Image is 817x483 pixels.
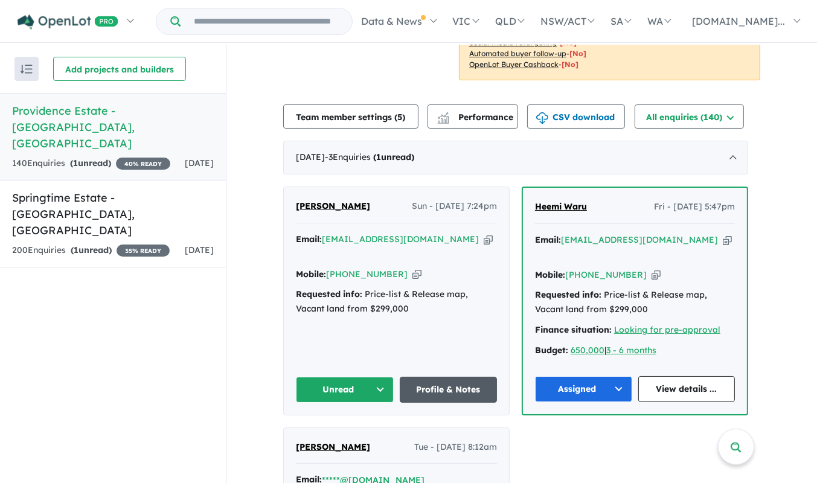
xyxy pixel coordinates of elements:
h5: Springtime Estate - [GEOGRAPHIC_DATA] , [GEOGRAPHIC_DATA] [12,190,214,238]
div: 140 Enquir ies [12,156,170,171]
a: View details ... [638,376,735,402]
button: Copy [484,233,493,246]
span: Tue - [DATE] 8:12am [414,440,497,455]
u: OpenLot Buyer Cashback [469,60,559,69]
a: Heemi Waru [535,200,587,214]
span: 1 [74,245,78,255]
span: [PERSON_NAME] [296,200,370,211]
strong: Mobile: [535,269,565,280]
button: Performance [428,104,518,129]
button: Copy [412,268,421,281]
span: 40 % READY [116,158,170,170]
strong: ( unread) [70,158,111,168]
a: [PERSON_NAME] [296,199,370,214]
strong: Mobile: [296,269,326,280]
span: [DOMAIN_NAME]... [692,15,785,27]
button: Assigned [535,376,632,402]
a: 650,000 [571,345,604,356]
div: 200 Enquir ies [12,243,170,258]
strong: Budget: [535,345,568,356]
span: [PERSON_NAME] [296,441,370,452]
span: [No] [562,60,578,69]
input: Try estate name, suburb, builder or developer [183,8,350,34]
span: [DATE] [185,245,214,255]
u: Automated buyer follow-up [469,49,566,58]
span: Sun - [DATE] 7:24pm [412,199,497,214]
button: Unread [296,377,394,403]
strong: ( unread) [373,152,414,162]
button: Copy [723,234,732,246]
span: - 3 Enquir ies [325,152,414,162]
h5: Providence Estate - [GEOGRAPHIC_DATA] , [GEOGRAPHIC_DATA] [12,103,214,152]
strong: Email: [535,234,561,245]
img: bar-chart.svg [437,116,449,124]
span: [No] [569,49,586,58]
img: line-chart.svg [438,112,449,119]
strong: ( unread) [71,245,112,255]
span: Fri - [DATE] 5:47pm [654,200,735,214]
span: [DATE] [185,158,214,168]
a: [EMAIL_ADDRESS][DOMAIN_NAME] [322,234,479,245]
span: 1 [376,152,381,162]
img: download icon [536,112,548,124]
a: Profile & Notes [400,377,498,403]
strong: Finance situation: [535,324,612,335]
button: CSV download [527,104,625,129]
span: 5 [398,112,403,123]
div: | [535,344,735,358]
strong: Email: [296,234,322,245]
div: [DATE] [283,141,748,174]
img: Openlot PRO Logo White [18,14,118,30]
img: sort.svg [21,65,33,74]
a: [PHONE_NUMBER] [326,269,408,280]
button: Add projects and builders [53,57,186,81]
a: 3 - 6 months [606,345,656,356]
span: 35 % READY [117,245,170,257]
a: Looking for pre-approval [614,324,720,335]
div: Price-list & Release map, Vacant land from $299,000 [535,288,735,317]
div: Price-list & Release map, Vacant land from $299,000 [296,287,497,316]
strong: Requested info: [535,289,601,300]
a: [PERSON_NAME] [296,440,370,455]
span: Performance [439,112,513,123]
span: Heemi Waru [535,201,587,212]
button: Copy [652,269,661,281]
button: Team member settings (5) [283,104,418,129]
a: [EMAIL_ADDRESS][DOMAIN_NAME] [561,234,718,245]
button: All enquiries (140) [635,104,744,129]
span: 1 [73,158,78,168]
strong: Requested info: [296,289,362,299]
a: [PHONE_NUMBER] [565,269,647,280]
